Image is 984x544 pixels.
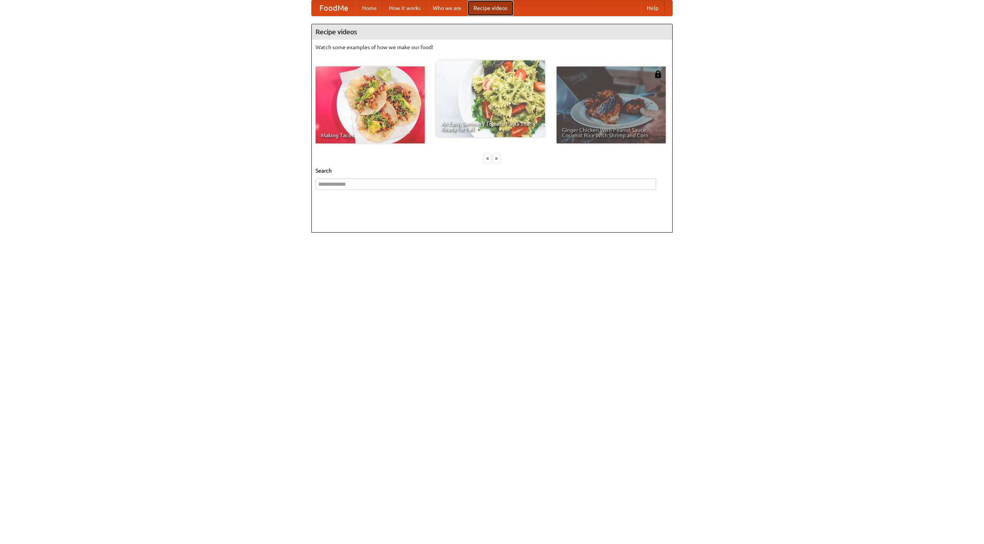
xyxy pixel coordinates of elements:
p: Watch some examples of how we make our food! [316,43,668,51]
a: How it works [383,0,427,16]
span: Making Tacos [321,133,419,138]
a: Help [641,0,665,16]
h5: Search [316,167,668,175]
span: An Easy, Summery Tomato Pasta That's Ready for Fall [441,121,540,132]
a: Who we are [427,0,467,16]
div: » [493,153,500,163]
a: Recipe videos [467,0,514,16]
a: Making Tacos [316,67,425,143]
a: Home [356,0,383,16]
img: 483408.png [654,70,662,78]
div: « [484,153,491,163]
a: An Easy, Summery Tomato Pasta That's Ready for Fall [436,60,545,137]
a: FoodMe [312,0,356,16]
h4: Recipe videos [312,24,672,40]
